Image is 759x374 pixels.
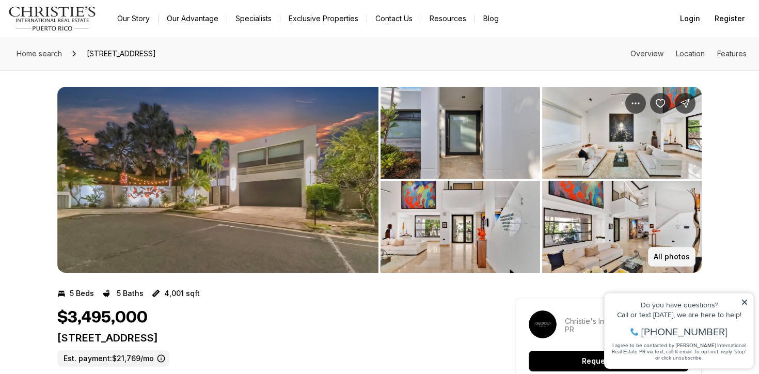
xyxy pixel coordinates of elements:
[57,87,702,273] div: Listing Photos
[475,11,507,26] a: Blog
[680,14,700,23] span: Login
[582,357,636,365] p: Request a tour
[17,49,62,58] span: Home search
[708,8,751,29] button: Register
[674,8,706,29] button: Login
[381,181,540,273] button: View image gallery
[367,11,421,26] button: Contact Us
[57,350,169,367] label: Est. payment: $21,769/mo
[421,11,475,26] a: Resources
[630,50,747,58] nav: Page section menu
[625,93,646,114] button: Property options
[381,87,702,273] li: 2 of 10
[102,285,144,302] button: 5 Baths
[648,247,695,267] button: All photos
[715,14,745,23] span: Register
[529,351,689,371] button: Request a tour
[542,181,702,273] button: View image gallery
[83,45,160,62] span: [STREET_ADDRESS]
[164,289,200,298] p: 4,001 sqft
[654,253,690,261] p: All photos
[57,308,148,328] h1: $3,495,000
[57,87,378,273] button: View image gallery
[159,11,227,26] a: Our Advantage
[13,64,147,83] span: I agree to be contacted by [PERSON_NAME] International Real Estate PR via text, call & email. To ...
[70,289,94,298] p: 5 Beds
[542,87,702,179] button: View image gallery
[565,317,689,334] p: Christie's International Real Estate PR
[8,6,97,31] img: logo
[11,33,149,40] div: Call or text [DATE], we are here to help!
[717,49,747,58] a: Skip to: Features
[381,87,540,179] button: View image gallery
[676,49,705,58] a: Skip to: Location
[11,23,149,30] div: Do you have questions?
[109,11,158,26] a: Our Story
[57,332,479,344] p: [STREET_ADDRESS]
[117,289,144,298] p: 5 Baths
[280,11,367,26] a: Exclusive Properties
[57,87,378,273] li: 1 of 10
[42,49,129,59] span: [PHONE_NUMBER]
[630,49,663,58] a: Skip to: Overview
[227,11,280,26] a: Specialists
[650,93,671,114] button: Save Property: 64 CAOBA ST
[12,45,66,62] a: Home search
[675,93,695,114] button: Share Property: 64 CAOBA ST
